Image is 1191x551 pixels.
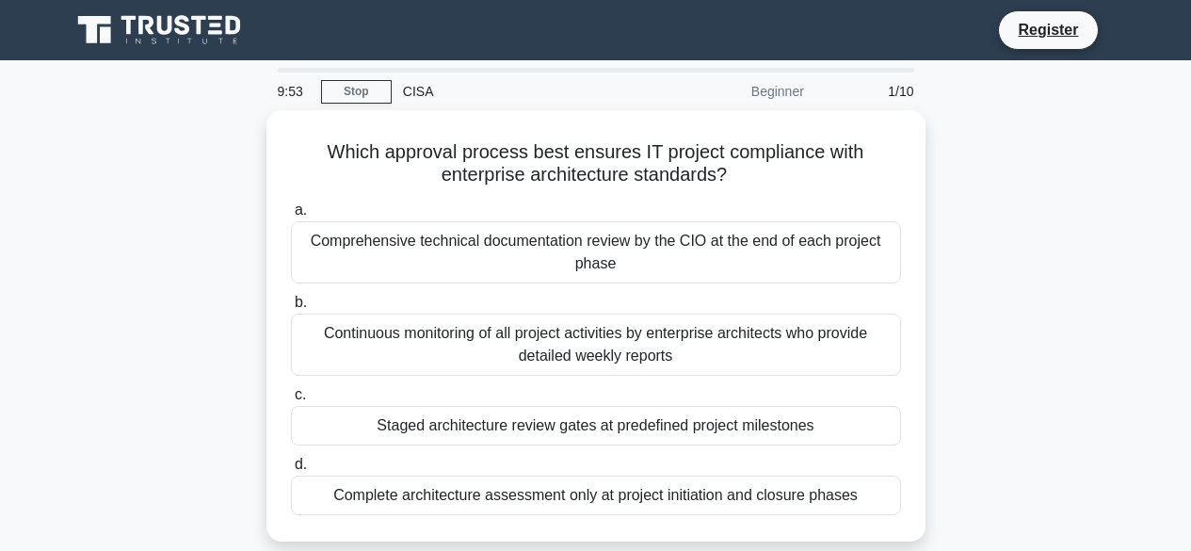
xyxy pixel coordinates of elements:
a: Stop [321,80,392,104]
span: d. [295,456,307,472]
span: b. [295,294,307,310]
div: Beginner [651,73,815,110]
h5: Which approval process best ensures IT project compliance with enterprise architecture standards? [289,140,903,187]
span: a. [295,202,307,218]
div: Continuous monitoring of all project activities by enterprise architects who provide detailed wee... [291,314,901,376]
div: 9:53 [266,73,321,110]
div: 1/10 [815,73,925,110]
div: Staged architecture review gates at predefined project milestones [291,406,901,446]
div: Comprehensive technical documentation review by the CIO at the end of each project phase [291,221,901,284]
div: Complete architecture assessment only at project initiation and closure phases [291,476,901,515]
span: c. [295,386,306,402]
a: Register [1006,18,1089,41]
div: CISA [392,73,651,110]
